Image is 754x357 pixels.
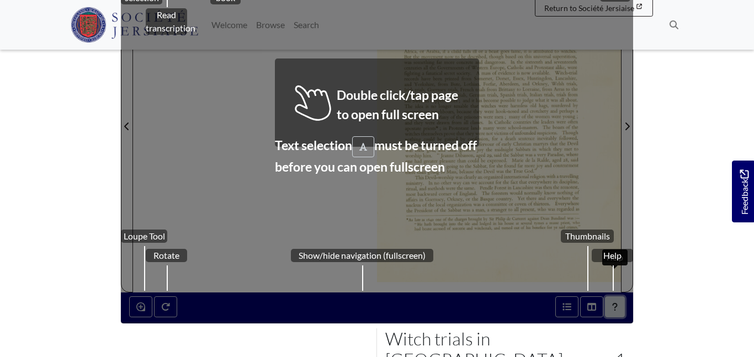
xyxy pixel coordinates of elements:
div: Read transcription [146,8,187,35]
a: Société Jersiaise logo [71,4,198,45]
span: Feedback [737,170,751,215]
div: Rotate [146,249,187,262]
div: Loupe Tool [121,230,167,243]
div: Thumbnails [561,230,614,243]
div: Show/hide navigation (fullscreen) [291,249,433,262]
img: Société Jersiaise [71,7,198,42]
a: Would you like to provide feedback? [732,161,754,222]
